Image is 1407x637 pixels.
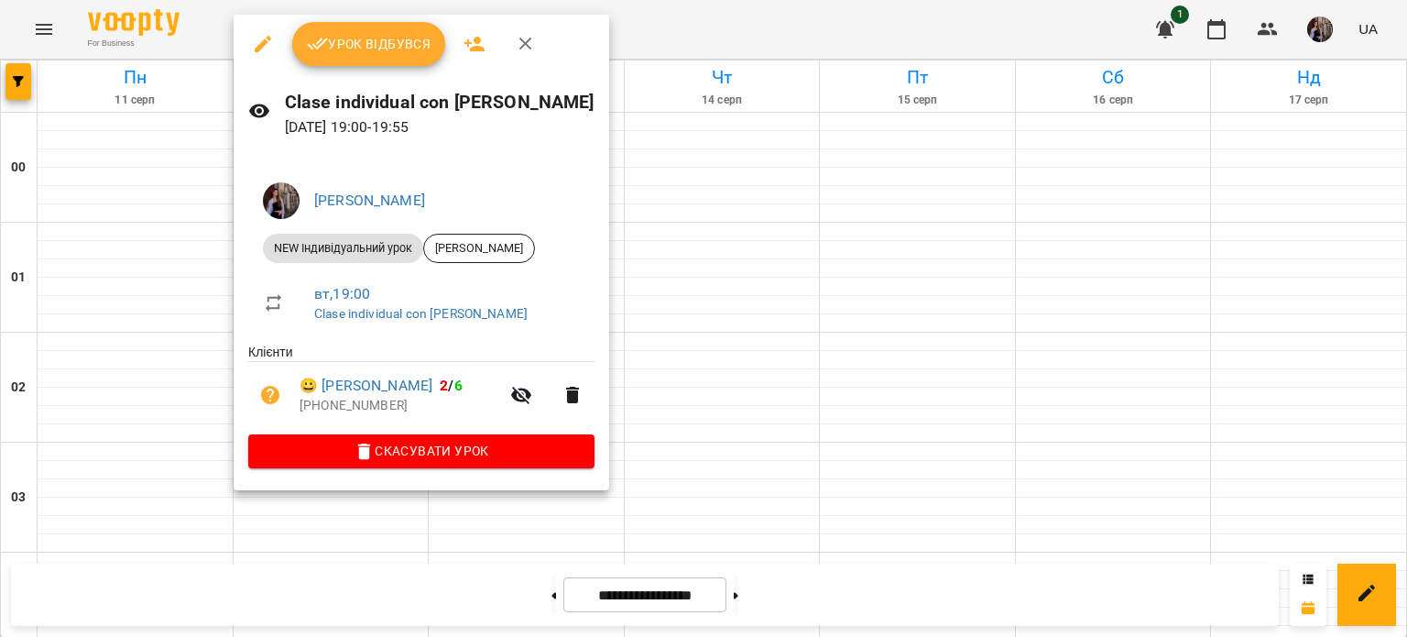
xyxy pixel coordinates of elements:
[292,22,446,66] button: Урок відбувся
[454,377,463,394] span: 6
[314,306,528,321] a: Clase individual con [PERSON_NAME]
[424,240,534,257] span: [PERSON_NAME]
[263,182,300,219] img: 8d3efba7e3fbc8ec2cfbf83b777fd0d7.JPG
[285,116,594,138] p: [DATE] 19:00 - 19:55
[263,440,580,462] span: Скасувати Урок
[263,240,423,257] span: NEW Індивідуальний урок
[300,397,499,415] p: [PHONE_NUMBER]
[248,343,594,434] ul: Клієнти
[248,434,594,467] button: Скасувати Урок
[423,234,535,263] div: [PERSON_NAME]
[314,192,425,209] a: [PERSON_NAME]
[440,377,448,394] span: 2
[440,377,462,394] b: /
[248,373,292,417] button: Візит ще не сплачено. Додати оплату?
[314,285,370,302] a: вт , 19:00
[307,33,431,55] span: Урок відбувся
[285,88,594,116] h6: Clase individual con [PERSON_NAME]
[300,375,432,397] a: 😀 [PERSON_NAME]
